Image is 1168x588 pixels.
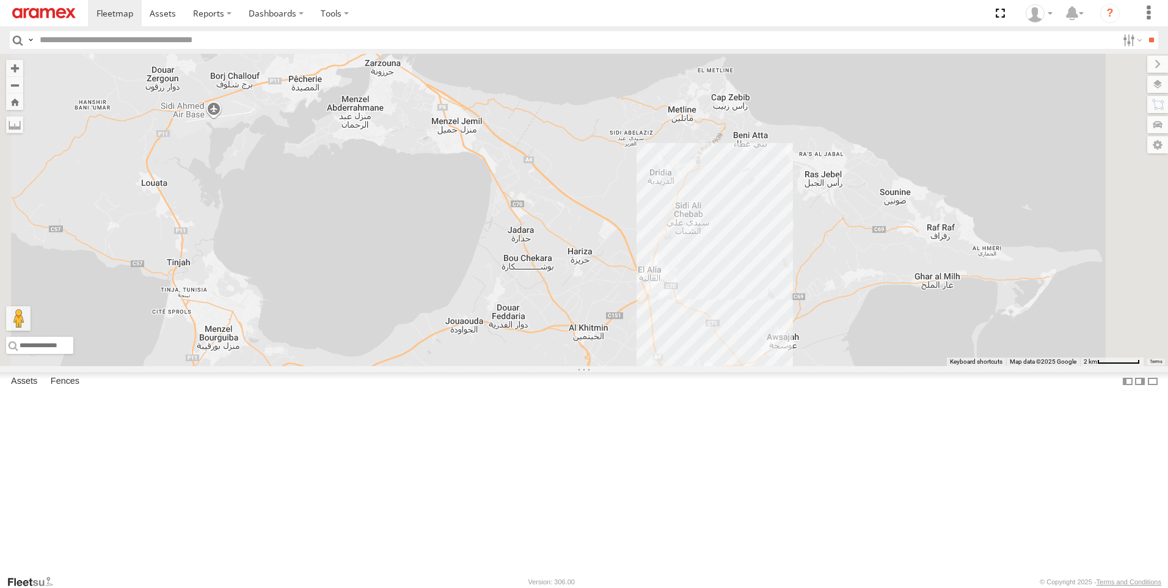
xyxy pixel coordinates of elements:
img: aramex-logo.svg [12,8,76,18]
label: Fences [45,373,86,390]
i: ? [1100,4,1120,23]
a: Terms and Conditions [1097,578,1161,586]
label: Search Query [26,31,35,49]
span: 2 km [1084,358,1097,365]
button: Zoom in [6,60,23,76]
div: © Copyright 2025 - [1040,578,1161,586]
label: Dock Summary Table to the Left [1122,372,1134,390]
button: Zoom out [6,76,23,94]
button: Drag Pegman onto the map to open Street View [6,306,31,331]
button: Keyboard shortcuts [950,358,1002,366]
label: Measure [6,116,23,133]
label: Assets [5,373,43,390]
button: Map Scale: 2 km per 66 pixels [1080,358,1144,366]
div: Version: 306.00 [528,578,575,586]
a: Visit our Website [7,576,63,588]
button: Zoom Home [6,94,23,110]
label: Dock Summary Table to the Right [1134,372,1146,390]
label: Map Settings [1147,136,1168,153]
label: Search Filter Options [1118,31,1144,49]
a: Terms (opens in new tab) [1150,359,1163,364]
div: MohamedHaythem Bouchagfa [1021,4,1057,23]
span: Map data ©2025 Google [1010,358,1076,365]
label: Hide Summary Table [1147,372,1159,390]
